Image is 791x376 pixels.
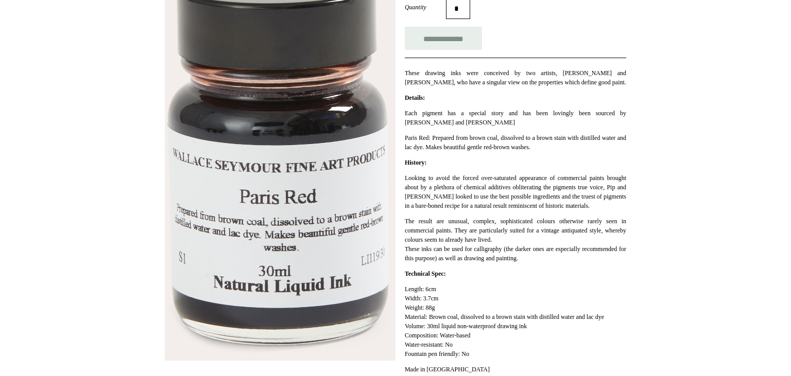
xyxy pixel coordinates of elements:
label: Quantity [405,3,446,12]
strong: Details: [405,94,425,101]
p: The result are unusual, complex, sophisticated colours otherwise rarely seen in commercial paints... [405,217,626,263]
p: Made in [GEOGRAPHIC_DATA] [405,365,626,374]
p: Paris Red: Prepared from brown coal, dissolved to a brown stain with distilled water and lac dye.... [405,133,626,152]
p: Length: 6cm Width: 3.7cm Weight: 88g Material: Brown coal, dissolved to a brown stain with distil... [405,284,626,359]
p: These drawing inks were conceived by two artists, [PERSON_NAME] and [PERSON_NAME], who have a sin... [405,68,626,87]
strong: History: [405,159,427,166]
p: Looking to avoid the forced over-saturated appearance of commercial paints brought about by a ple... [405,173,626,210]
strong: Technical Spec: [405,270,446,277]
p: Each pigment has a special story and has been lovingly been sourced by [PERSON_NAME] and [PERSON_... [405,109,626,127]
